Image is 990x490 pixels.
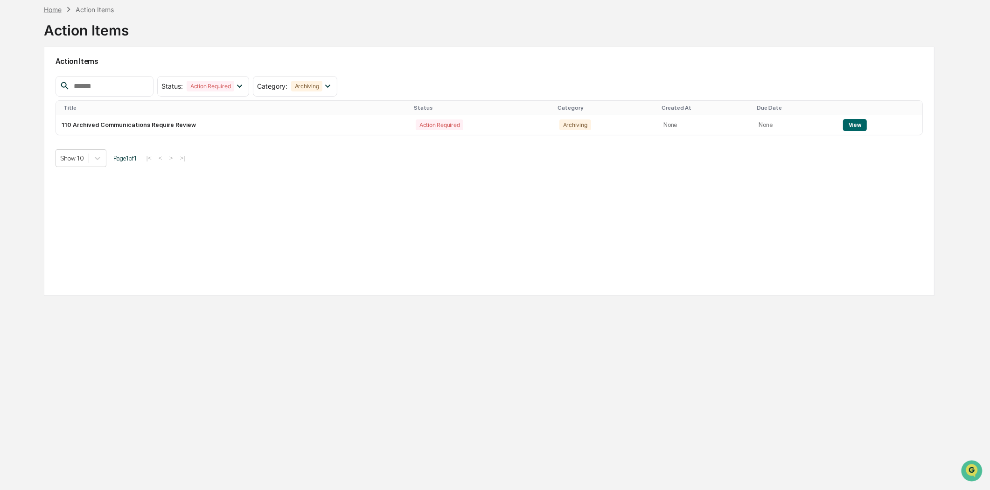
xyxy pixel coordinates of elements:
[558,105,655,111] div: Category
[843,119,867,131] button: View
[19,118,60,127] span: Preclearance
[76,6,114,14] div: Action Items
[9,136,17,144] div: 🔎
[93,158,113,165] span: Pylon
[156,154,165,162] button: <
[64,114,119,131] a: 🗄️Attestations
[257,82,287,90] span: Category :
[9,20,170,35] p: How can we help?
[63,105,406,111] div: Title
[960,459,985,484] iframe: Open customer support
[559,119,591,130] div: Archiving
[291,81,323,91] div: Archiving
[24,42,154,52] input: Clear
[32,81,118,88] div: We're available if you need us!
[416,119,463,130] div: Action Required
[77,118,116,127] span: Attestations
[757,105,834,111] div: Due Date
[32,71,153,81] div: Start new chat
[6,132,63,148] a: 🔎Data Lookup
[68,119,75,126] div: 🗄️
[658,115,753,135] td: None
[56,57,923,66] h2: Action Items
[187,81,234,91] div: Action Required
[6,114,64,131] a: 🖐️Preclearance
[19,135,59,145] span: Data Lookup
[843,121,867,128] a: View
[161,82,183,90] span: Status :
[159,74,170,85] button: Start new chat
[44,6,62,14] div: Home
[414,105,550,111] div: Status
[113,154,137,162] span: Page 1 of 1
[167,154,176,162] button: >
[9,119,17,126] div: 🖐️
[662,105,749,111] div: Created At
[9,71,26,88] img: 1746055101610-c473b297-6a78-478c-a979-82029cc54cd1
[753,115,837,135] td: None
[66,158,113,165] a: Powered byPylon
[144,154,154,162] button: |<
[177,154,188,162] button: >|
[44,14,129,39] div: Action Items
[56,115,410,135] td: 110 Archived Communications Require Review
